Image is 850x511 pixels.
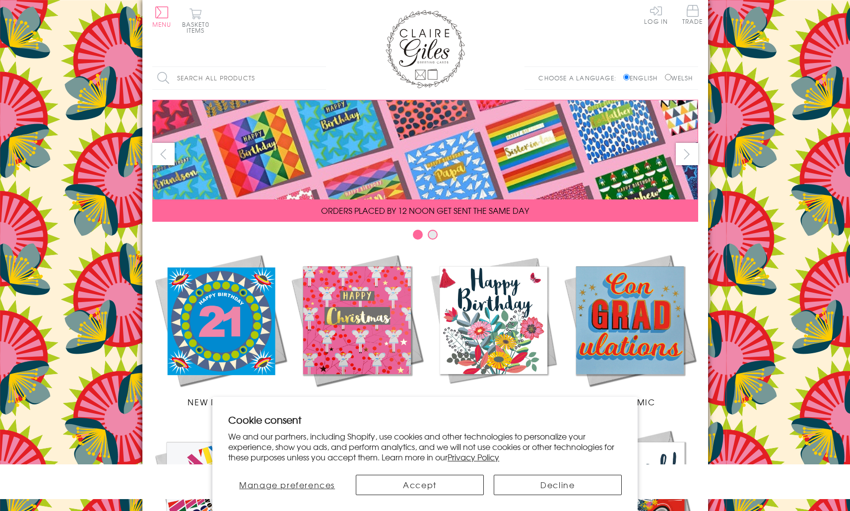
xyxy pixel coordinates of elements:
input: Search [316,67,326,89]
button: Manage preferences [228,475,346,495]
button: Accept [356,475,484,495]
span: Menu [152,20,172,29]
span: 0 items [187,20,209,35]
a: Log In [644,5,668,24]
h2: Cookie consent [228,413,622,427]
button: prev [152,143,175,165]
span: Manage preferences [239,479,335,491]
a: Privacy Policy [448,451,499,463]
div: Carousel Pagination [152,229,698,245]
img: Claire Giles Greetings Cards [386,10,465,88]
a: Christmas [289,252,425,408]
button: next [676,143,698,165]
span: Trade [682,5,703,24]
button: Carousel Page 2 [428,230,438,240]
input: English [623,74,630,80]
a: New Releases [152,252,289,408]
a: Trade [682,5,703,26]
button: Decline [494,475,622,495]
span: Birthdays [469,396,517,408]
input: Welsh [665,74,671,80]
p: We and our partners, including Shopify, use cookies and other technologies to personalize your ex... [228,431,622,462]
a: Academic [562,252,698,408]
span: Academic [604,396,655,408]
label: English [623,73,662,82]
p: Choose a language: [538,73,621,82]
span: New Releases [188,396,253,408]
button: Menu [152,6,172,27]
span: Christmas [331,396,382,408]
span: ORDERS PLACED BY 12 NOON GET SENT THE SAME DAY [321,204,529,216]
button: Carousel Page 1 (Current Slide) [413,230,423,240]
label: Welsh [665,73,693,82]
input: Search all products [152,67,326,89]
button: Basket0 items [182,8,209,33]
a: Birthdays [425,252,562,408]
